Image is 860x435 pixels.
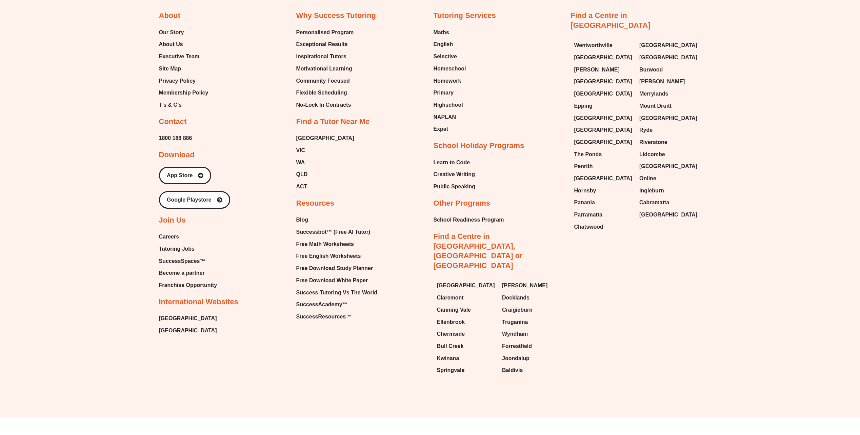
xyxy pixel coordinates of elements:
span: Expat [434,124,448,134]
span: App Store [167,173,193,178]
span: Springvale [437,365,465,375]
a: About Us [159,39,208,49]
a: Executive Team [159,51,208,62]
h2: Download [159,150,195,160]
span: Penrith [574,161,593,171]
span: Blog [296,215,308,225]
a: Personalised Program [296,27,354,38]
span: Successbot™ (Free AI Tutor) [296,227,371,237]
span: [PERSON_NAME] [574,65,620,75]
span: Forrestfield [502,341,532,351]
span: SuccessAcademy™ [296,299,348,310]
h2: Resources [296,199,335,208]
span: Kwinana [437,353,459,364]
a: SuccessSpaces™ [159,256,217,266]
span: Wyndham [502,329,528,339]
span: Chermside [437,329,465,339]
span: SuccessSpaces™ [159,256,205,266]
a: Lidcombe [639,149,698,160]
a: [GEOGRAPHIC_DATA] [159,313,217,324]
span: [GEOGRAPHIC_DATA] [574,125,632,135]
a: 1800 188 886 [159,133,192,143]
span: Motivational Learning [296,64,352,74]
a: [GEOGRAPHIC_DATA] [437,281,496,291]
a: Canning Vale [437,305,496,315]
span: About Us [159,39,183,49]
div: Chat Widget [747,358,860,435]
span: [GEOGRAPHIC_DATA] [574,53,632,63]
a: VIC [296,145,354,156]
a: [PERSON_NAME] [502,281,561,291]
a: Success Tutoring Vs The World [296,288,377,298]
span: Online [639,173,656,184]
a: Free Download White Paper [296,275,377,286]
span: Craigieburn [502,305,533,315]
a: Free English Worksheets [296,251,377,261]
span: English [434,39,453,49]
a: [GEOGRAPHIC_DATA] [639,161,698,171]
a: QLD [296,169,354,180]
span: [GEOGRAPHIC_DATA] [639,210,697,220]
a: Forrestfield [502,341,561,351]
span: WA [296,158,305,168]
a: Ingleburn [639,186,698,196]
span: Panania [574,198,595,208]
a: [GEOGRAPHIC_DATA] [159,326,217,336]
a: Merrylands [639,89,698,99]
span: Privacy Policy [159,76,196,86]
span: Riverstone [639,137,667,147]
h2: Why Success Tutoring [296,11,376,21]
h2: Tutoring Services [434,11,496,21]
span: NAPLAN [434,112,456,122]
a: [GEOGRAPHIC_DATA] [639,40,698,50]
span: Ingleburn [639,186,664,196]
span: Wentworthville [574,40,613,50]
span: Membership Policy [159,88,208,98]
a: Springvale [437,365,496,375]
span: Lidcombe [639,149,665,160]
a: Tutoring Jobs [159,244,217,254]
span: Exceptional Results [296,39,348,49]
span: Primary [434,88,454,98]
a: School Readiness Program [434,215,504,225]
a: Franchise Opportunity [159,280,217,290]
a: App Store [159,167,211,184]
span: [GEOGRAPHIC_DATA] [437,281,495,291]
a: Site Map [159,64,208,74]
a: Wyndham [502,329,561,339]
span: Executive Team [159,51,200,62]
h2: Find a Tutor Near Me [296,117,370,127]
span: [PERSON_NAME] [502,281,547,291]
span: Mount Druitt [639,101,672,111]
span: Homeschool [434,64,466,74]
span: [GEOGRAPHIC_DATA] [639,113,697,123]
a: [GEOGRAPHIC_DATA] [296,133,354,143]
span: [GEOGRAPHIC_DATA] [639,40,697,50]
span: Canning Vale [437,305,471,315]
a: Become a partner [159,268,217,278]
a: Cabramatta [639,198,698,208]
span: Cabramatta [639,198,669,208]
a: Homework [434,76,466,86]
span: [GEOGRAPHIC_DATA] [639,53,697,63]
span: Joondalup [502,353,529,364]
span: Selective [434,51,457,62]
h2: About [159,11,181,21]
span: No-Lock In Contracts [296,100,351,110]
a: Free Math Worksheets [296,239,377,249]
a: Riverstone [639,137,698,147]
a: ACT [296,182,354,192]
a: Hornsby [574,186,633,196]
a: [GEOGRAPHIC_DATA] [574,173,633,184]
a: Flexible Scheduling [296,88,354,98]
a: Burwood [639,65,698,75]
span: Highschool [434,100,463,110]
span: Chatswood [574,222,603,232]
a: Craigieburn [502,305,561,315]
a: [GEOGRAPHIC_DATA] [574,53,633,63]
span: Homework [434,76,461,86]
span: [GEOGRAPHIC_DATA] [574,173,632,184]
